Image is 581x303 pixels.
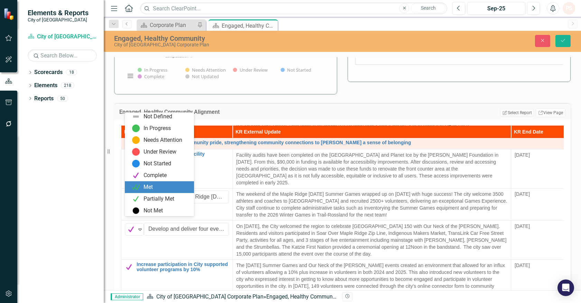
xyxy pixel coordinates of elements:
[500,109,534,117] button: Select Report
[132,195,140,203] img: Partially Met
[144,172,167,180] div: Complete
[28,9,89,17] span: Elements & Reports
[111,293,143,300] span: Administrator
[144,125,171,132] div: In Progress
[222,21,276,30] div: Engaged, Healthy Community
[137,140,563,145] a: Build and celebrate community pride, strengthening community connections to [PERSON_NAME] a sense...
[515,223,530,229] span: [DATE]
[140,2,447,15] input: Search ClearPoint...
[144,113,172,121] div: Not Defined
[150,21,195,29] div: Corporate Plan
[144,136,182,144] div: Needs Attention
[34,68,63,76] a: Scorecards
[66,70,77,75] div: 18
[266,293,339,300] div: Engaged, Healthy Community
[114,42,368,47] div: City of [GEOGRAPHIC_DATA] Corporate Plan
[536,108,565,117] a: View Page
[144,148,176,156] div: Under Review
[125,263,133,271] img: Complete
[132,112,140,121] img: Not Defined
[137,262,229,273] a: Increase participation in City supported volunteer programs by 10%
[28,33,97,41] a: City of [GEOGRAPHIC_DATA] Corporate Plan
[144,195,174,203] div: Partially Met
[515,263,530,268] span: [DATE]
[132,183,140,191] img: Met
[132,136,140,144] img: Needs Attention
[515,152,530,158] span: [DATE]
[132,206,140,215] img: Not Met
[34,82,57,90] a: Elements
[144,207,163,215] div: Not Met
[127,225,135,233] img: Complete
[144,160,171,168] div: Not Started
[132,148,140,156] img: Under Review
[421,5,436,11] span: Search
[236,262,507,296] p: The [DATE] Summer Games and Our Neck of the [PERSON_NAME] events created an environment that allo...
[144,223,229,236] input: Name
[61,83,74,89] div: 218
[236,151,507,186] p: Facility audits have been completed on the [GEOGRAPHIC_DATA] and Planet Ice by the [PERSON_NAME] ...
[515,191,530,197] span: [DATE]
[470,4,523,13] div: Sep-25
[147,293,337,301] div: »
[28,17,89,22] small: City of [GEOGRAPHIC_DATA]
[119,109,389,115] h3: Engaged, Healthy Community Alignment
[114,35,368,42] div: Engaged, Healthy Community
[236,191,507,218] p: The weekend of the Maple Ridge [DATE] Summer Games wrapped up on [DATE] with huge success! The ci...
[3,7,16,20] img: ClearPoint Strategy
[132,159,140,168] img: Not Started
[144,183,153,191] div: Met
[557,279,574,296] div: Open Intercom Messenger
[138,21,195,29] a: Corporate Plan
[132,171,140,180] img: Complete
[411,3,445,13] button: Search
[57,95,68,101] div: 50
[563,2,575,15] button: PS
[28,49,97,62] input: Search Below...
[34,95,54,103] a: Reports
[156,293,264,300] a: City of [GEOGRAPHIC_DATA] Corporate Plan
[467,2,525,15] button: Sep-25
[236,223,507,257] p: On [DATE], the City welcomed the region to celebrate [GEOGRAPHIC_DATA] 150 with Our Neck of the [...
[132,124,140,132] img: In Progress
